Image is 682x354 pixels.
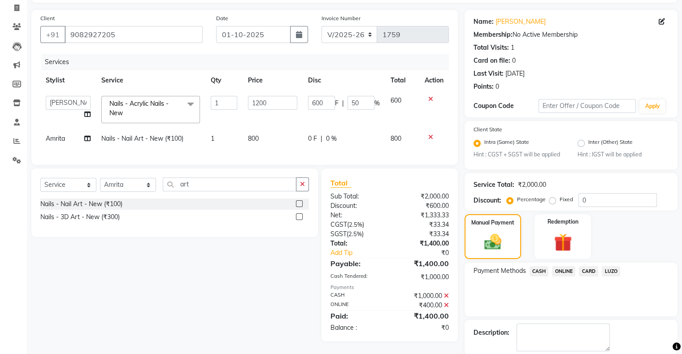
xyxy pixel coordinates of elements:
[303,70,385,91] th: Disc
[530,266,549,276] span: CASH
[473,125,502,134] label: Client State
[511,43,514,52] div: 1
[324,229,390,239] div: ( )
[321,134,322,143] span: |
[390,301,456,310] div: ₹400.00
[473,30,669,39] div: No Active Membership
[579,266,598,276] span: CARD
[473,17,494,26] div: Name:
[484,138,529,149] label: Intra (Same) State
[473,180,514,190] div: Service Total:
[552,266,575,276] span: ONLINE
[324,248,400,258] a: Add Tip
[473,56,510,65] div: Card on file:
[324,311,390,321] div: Paid:
[473,82,494,91] div: Points:
[390,272,456,282] div: ₹1,000.00
[391,96,401,104] span: 600
[65,26,203,43] input: Search by Name/Mobile/Email/Code
[211,134,214,142] span: 1
[473,328,509,337] div: Description:
[473,101,539,111] div: Coupon Code
[419,70,449,91] th: Action
[390,291,456,301] div: ₹1,000.00
[473,151,565,159] small: Hint : CGST + SGST will be applied
[40,199,122,209] div: Nails - Nail Art - New (₹100)
[548,231,578,254] img: _gift.svg
[324,211,390,220] div: Net:
[390,211,456,220] div: ₹1,333.33
[385,70,419,91] th: Total
[330,220,347,229] span: CGST
[330,178,351,188] span: Total
[473,30,513,39] div: Membership:
[326,134,337,143] span: 0 %
[390,229,456,239] div: ₹33.34
[588,138,633,149] label: Inter (Other) State
[374,99,380,108] span: %
[505,69,525,78] div: [DATE]
[639,99,665,113] button: Apply
[390,192,456,201] div: ₹2,000.00
[324,239,390,248] div: Total:
[560,195,573,203] label: Fixed
[349,221,362,228] span: 2.5%
[547,218,578,226] label: Redemption
[40,26,65,43] button: +91
[578,151,669,159] small: Hint : IGST will be applied
[308,134,317,143] span: 0 F
[495,17,546,26] a: [PERSON_NAME]
[471,219,514,227] label: Manual Payment
[40,14,55,22] label: Client
[473,69,504,78] div: Last Visit:
[321,14,361,22] label: Invoice Number
[216,14,228,22] label: Date
[109,99,169,117] span: Nails - Acrylic Nails - New
[602,266,620,276] span: LUZO
[40,212,120,222] div: Nails - 3D Art - New (₹300)
[473,266,526,276] span: Payment Methods
[390,258,456,269] div: ₹1,400.00
[324,258,390,269] div: Payable:
[324,291,390,301] div: CASH
[324,201,390,211] div: Discount:
[324,272,390,282] div: Cash Tendered:
[324,192,390,201] div: Sub Total:
[248,134,259,142] span: 800
[517,195,546,203] label: Percentage
[101,134,183,142] span: Nails - Nail Art - New (₹100)
[473,196,501,205] div: Discount:
[324,323,390,332] div: Balance :
[330,284,449,291] div: Payments
[390,239,456,248] div: ₹1,400.00
[390,201,456,211] div: ₹600.00
[96,70,205,91] th: Service
[391,134,401,142] span: 800
[495,82,499,91] div: 0
[390,311,456,321] div: ₹1,400.00
[479,232,507,252] img: _cash.svg
[40,70,96,91] th: Stylist
[400,248,455,258] div: ₹0
[342,99,344,108] span: |
[163,177,296,191] input: Search or Scan
[390,220,456,229] div: ₹33.34
[512,56,516,65] div: 0
[41,54,456,70] div: Services
[324,220,390,229] div: ( )
[348,230,362,237] span: 2.5%
[46,134,65,142] span: Amrita
[123,109,127,117] a: x
[335,99,339,108] span: F
[539,99,636,113] input: Enter Offer / Coupon Code
[390,323,456,332] div: ₹0
[243,70,303,91] th: Price
[518,180,546,190] div: ₹2,000.00
[330,230,347,238] span: SGST
[205,70,242,91] th: Qty
[324,301,390,310] div: ONLINE
[473,43,509,52] div: Total Visits:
